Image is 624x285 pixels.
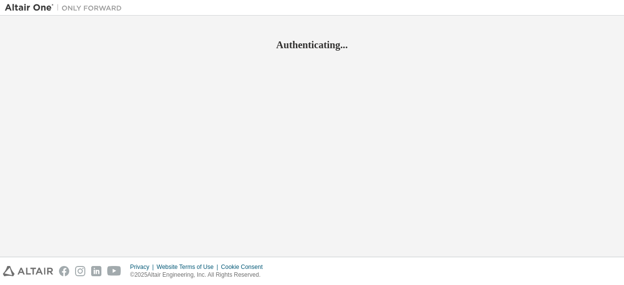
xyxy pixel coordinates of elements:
div: Cookie Consent [221,263,268,271]
img: Altair One [5,3,127,13]
h2: Authenticating... [5,38,619,51]
img: facebook.svg [59,266,69,276]
p: © 2025 Altair Engineering, Inc. All Rights Reserved. [130,271,269,279]
img: linkedin.svg [91,266,101,276]
div: Website Terms of Use [156,263,221,271]
div: Privacy [130,263,156,271]
img: youtube.svg [107,266,121,276]
img: altair_logo.svg [3,266,53,276]
img: instagram.svg [75,266,85,276]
